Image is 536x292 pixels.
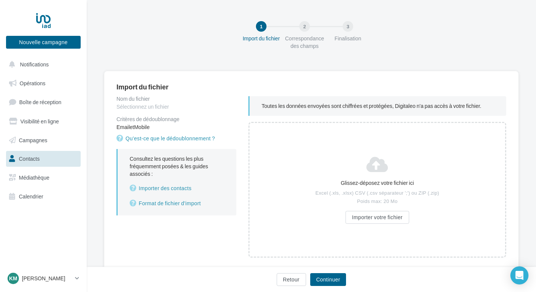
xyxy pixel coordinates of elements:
a: Opérations [5,75,82,91]
div: 1 [256,21,266,32]
p: [PERSON_NAME] [22,275,72,282]
div: Correspondance des champs [280,35,329,50]
div: Import du fichier [116,83,506,90]
p: Consultez les questions les plus fréquemment posées & les guides associés : [130,155,224,208]
div: 3 [343,21,353,32]
p: Toutes les données envoyées sont chiffrées et protégées, Digitaleo n'a pas accès à votre fichier. [262,102,494,110]
a: Calendrier [5,189,82,204]
a: Contacts [5,151,82,167]
a: KM [PERSON_NAME] [6,271,81,286]
span: Contacts [19,155,40,162]
span: Notifications [20,61,49,68]
span: Visibilité en ligne [20,118,59,124]
button: Notifications [5,57,79,72]
div: Open Intercom Messenger [510,266,528,284]
div: Excel (.xls, .xlsx) CSV (.csv séparateur ';') ou ZIP (.zip) [314,190,441,197]
a: Médiathèque [5,170,82,186]
button: Continuer [310,273,346,286]
span: Médiathèque [19,174,49,181]
a: Visibilité en ligne [5,114,82,129]
span: Calendrier [19,193,43,200]
span: KM [9,275,17,282]
span: Boîte de réception [19,99,61,105]
button: Importer votre fichier [346,211,409,224]
span: et [130,124,134,130]
span: Mobile [134,124,150,130]
div: Import du fichier [237,35,285,42]
span: Email [116,124,130,130]
div: Glissez-déposez votre fichier ici [314,179,441,187]
a: Importer des contacts [130,184,224,193]
a: Format de fichier d'import [130,199,224,208]
div: Finalisation [324,35,372,42]
button: Retour [277,273,306,286]
a: Campagnes [5,132,82,148]
div: Sélectionnez un fichier [116,103,236,111]
div: 2 [299,21,310,32]
div: Nom du fichier [116,96,236,101]
span: Opérations [20,80,45,86]
span: Campagnes [19,137,47,143]
a: Qu'est-ce que le dédoublonnement ? [116,134,218,143]
button: Nouvelle campagne [6,36,81,49]
div: Critères de dédoublonnage [116,117,236,122]
div: Poids max: 20 Mo [314,198,441,205]
a: Boîte de réception [5,94,82,110]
